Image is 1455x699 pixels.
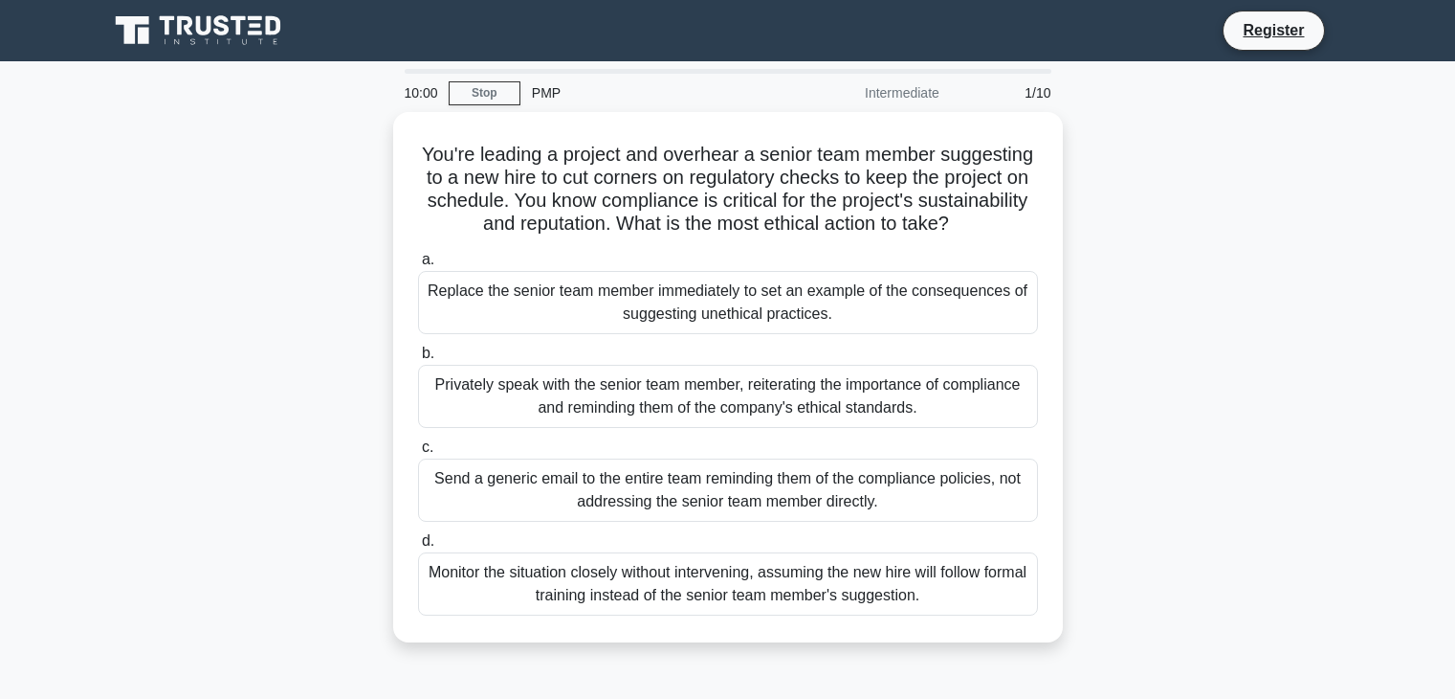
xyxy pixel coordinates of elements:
div: PMP [520,74,783,112]
a: Stop [449,81,520,105]
div: Privately speak with the senior team member, reiterating the importance of compliance and remindi... [418,365,1038,428]
div: Send a generic email to the entire team reminding them of the compliance policies, not addressing... [418,459,1038,522]
span: c. [422,439,433,455]
span: d. [422,532,434,549]
h5: You're leading a project and overhear a senior team member suggesting to a new hire to cut corner... [416,143,1040,237]
div: 10:00 [393,74,449,112]
div: 1/10 [951,74,1063,112]
div: Replace the senior team member immediately to set an example of the consequences of suggesting un... [418,271,1038,334]
div: Monitor the situation closely without intervening, assuming the new hire will follow formal train... [418,552,1038,616]
span: b. [422,345,434,361]
span: a. [422,251,434,267]
div: Intermediate [783,74,951,112]
a: Register [1231,18,1315,42]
